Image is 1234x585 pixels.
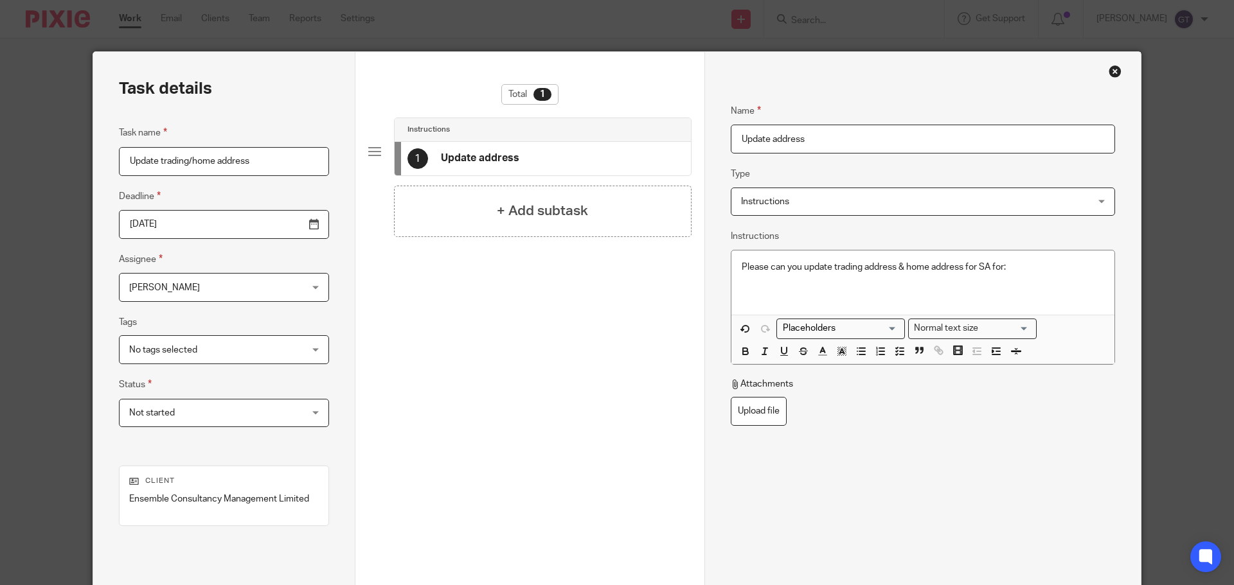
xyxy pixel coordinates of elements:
[501,84,559,105] div: Total
[119,189,161,204] label: Deadline
[1109,65,1122,78] div: Close this dialog window
[776,319,905,338] div: Search for option
[119,316,137,329] label: Tags
[407,125,450,135] h4: Instructions
[497,201,588,221] h4: + Add subtask
[119,78,212,100] h2: Task details
[129,493,319,505] p: Ensemble Consultancy Management Limited
[731,378,793,390] p: Attachments
[119,147,329,176] input: Task name
[119,377,152,392] label: Status
[731,103,761,118] label: Name
[533,88,551,101] div: 1
[407,148,428,169] div: 1
[911,322,981,335] span: Normal text size
[129,283,200,292] span: [PERSON_NAME]
[731,397,787,426] label: Upload file
[441,152,519,165] h4: Update address
[129,476,319,486] p: Client
[119,125,167,140] label: Task name
[983,322,1029,335] input: Search for option
[776,319,905,338] div: Placeholders
[908,319,1037,338] div: Text styles
[742,261,1104,274] p: Please can you update trading address & home address for SA for:
[129,408,175,417] span: Not started
[778,322,897,335] input: Search for option
[129,345,197,354] span: No tags selected
[908,319,1037,338] div: Search for option
[119,252,163,266] label: Assignee
[741,197,789,206] span: Instructions
[119,210,329,239] input: Pick a date
[731,168,750,180] label: Type
[731,230,779,243] label: Instructions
